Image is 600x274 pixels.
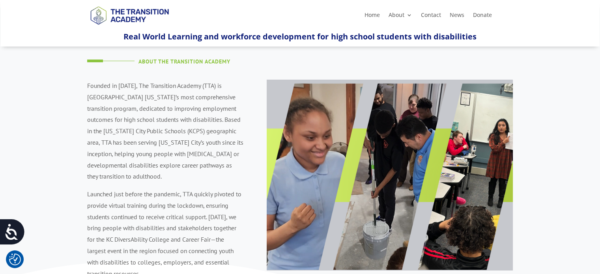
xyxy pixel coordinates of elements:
[267,80,513,270] img: About Page Image
[421,12,441,21] a: Contact
[138,59,243,68] h4: About The Transition Academy
[123,31,476,42] span: Real World Learning and workforce development for high school students with disabilities
[9,253,21,265] img: Revisit consent button
[449,12,464,21] a: News
[87,23,172,31] a: Logo-Noticias
[364,12,379,21] a: Home
[87,1,172,29] img: TTA Brand_TTA Primary Logo_Horizontal_Light BG
[87,82,243,180] span: Founded in [DATE], The Transition Academy (TTA) is [GEOGRAPHIC_DATA] [US_STATE]’s most comprehens...
[9,253,21,265] button: Cookie Settings
[473,12,492,21] a: Donate
[388,12,412,21] a: About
